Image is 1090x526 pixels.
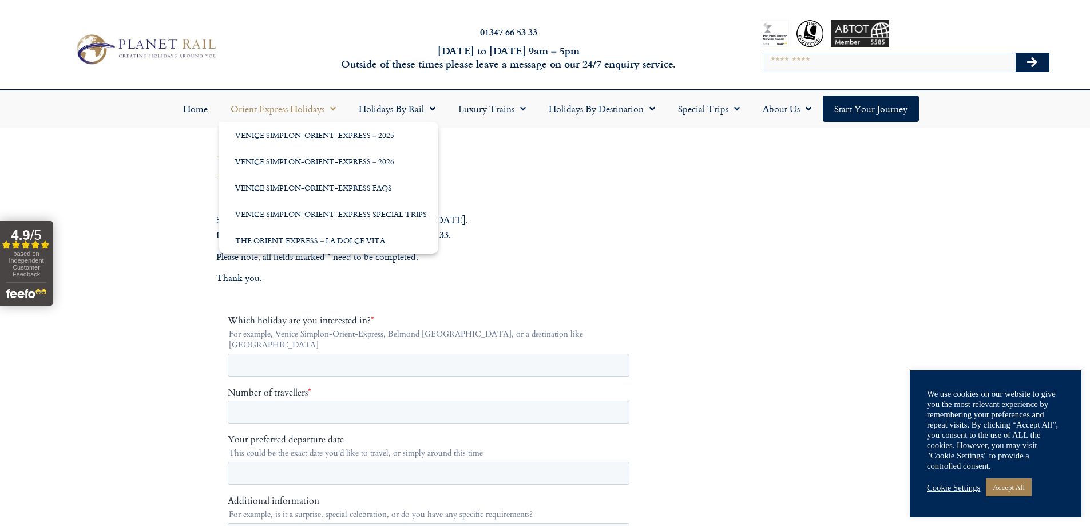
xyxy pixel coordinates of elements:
[219,148,438,175] a: Venice Simplon-Orient-Express – 2026
[219,122,438,254] ul: Orient Express Holidays
[447,96,537,122] a: Luxury Trains
[667,96,751,122] a: Special Trips
[6,96,1084,122] nav: Menu
[216,148,645,182] h1: Enquire Now
[216,250,645,264] p: Please note, all fields marked * need to be completed.
[927,483,980,493] a: Cookie Settings
[927,389,1064,471] div: We use cookies on our website to give you the most relevant experience by remembering your prefer...
[219,201,438,227] a: Venice Simplon-Orient-Express Special Trips
[480,25,537,38] a: 01347 66 53 33
[70,31,220,68] img: Planet Rail Train Holidays Logo
[3,416,10,424] input: By email
[172,96,219,122] a: Home
[219,227,438,254] a: The Orient Express – La Dolce Vita
[1016,53,1049,72] button: Search
[219,122,438,148] a: Venice Simplon-Orient-Express – 2025
[216,213,645,243] p: Simply complete the form below and we’ll get in touch [DATE]. If you need to talk to us sooner, j...
[203,256,261,268] span: Your last name
[219,175,438,201] a: Venice Simplon-Orient-Express FAQs
[537,96,667,122] a: Holidays by Destination
[13,429,64,442] span: By telephone
[294,44,724,71] h6: [DATE] to [DATE] 9am – 5pm Outside of these times please leave a message on our 24/7 enquiry serv...
[751,96,823,122] a: About Us
[823,96,919,122] a: Start your Journey
[347,96,447,122] a: Holidays by Rail
[3,431,10,438] input: By telephone
[986,478,1032,496] a: Accept All
[216,271,645,286] p: Thank you.
[13,414,47,427] span: By email
[219,96,347,122] a: Orient Express Holidays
